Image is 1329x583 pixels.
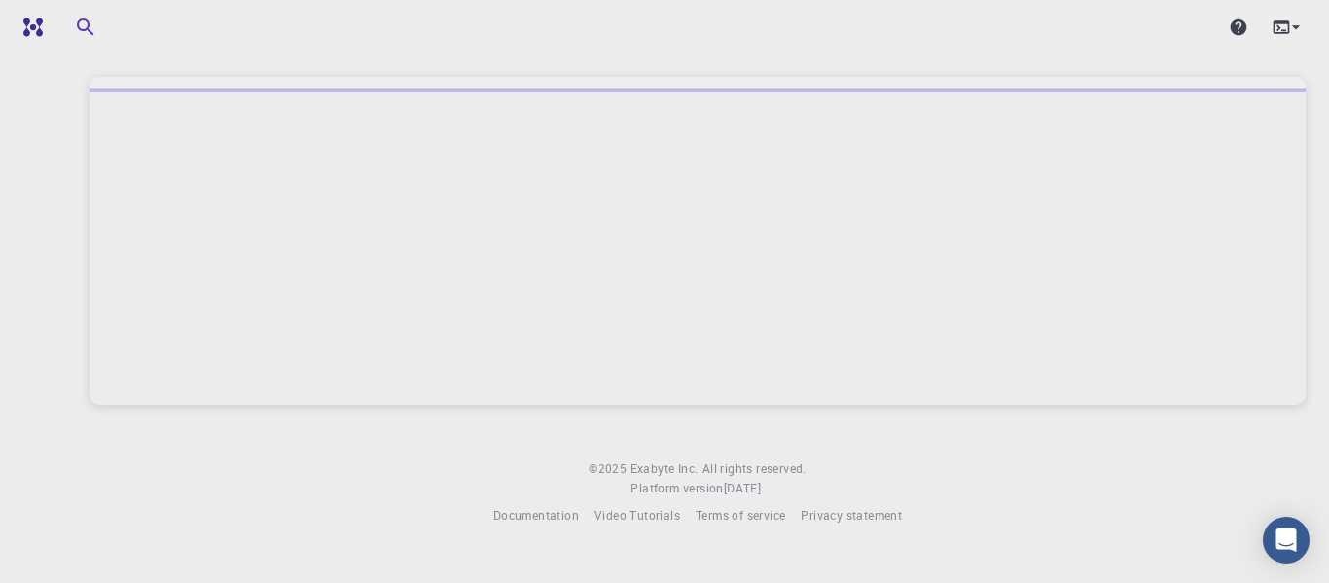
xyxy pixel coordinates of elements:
span: Exabyte Inc. [630,460,699,476]
a: Terms of service [696,506,785,526]
a: [DATE]. [724,479,765,498]
span: [DATE] . [724,480,765,495]
span: Video Tutorials [594,507,680,523]
img: logo [16,18,43,37]
span: © 2025 [589,459,629,479]
a: Video Tutorials [594,506,680,526]
span: Platform version [630,479,723,498]
a: Privacy statement [801,506,902,526]
a: Exabyte Inc. [630,459,699,479]
span: Documentation [493,507,579,523]
div: Open Intercom Messenger [1263,517,1310,564]
span: Terms of service [696,507,785,523]
span: Privacy statement [801,507,902,523]
a: Documentation [493,506,579,526]
span: All rights reserved. [702,459,807,479]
